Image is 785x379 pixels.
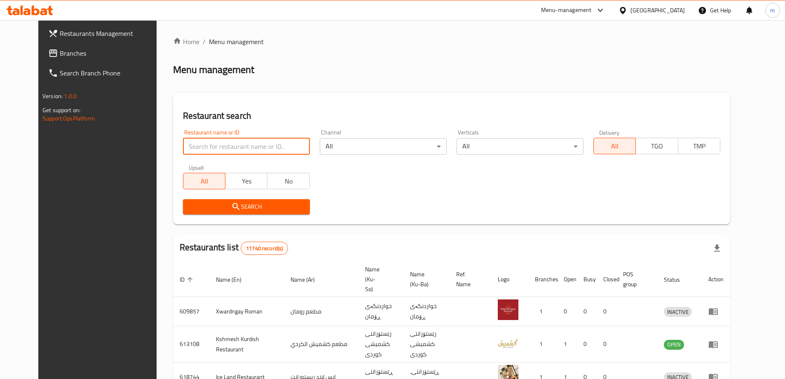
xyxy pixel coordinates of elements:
[42,113,95,124] a: Support.OpsPlatform
[528,262,557,297] th: Branches
[557,297,577,326] td: 0
[541,5,592,15] div: Menu-management
[229,175,264,187] span: Yes
[457,138,583,155] div: All
[359,326,403,363] td: رێستۆرانتی کشمیشى كوردى
[664,275,691,285] span: Status
[209,37,264,47] span: Menu management
[403,297,450,326] td: خواردنگەی ڕۆمان
[180,241,288,255] h2: Restaurants list
[42,24,169,43] a: Restaurants Management
[557,262,577,297] th: Open
[639,140,675,152] span: TGO
[708,339,724,349] div: Menu
[291,275,326,285] span: Name (Ar)
[498,299,518,320] img: Xwardngay Roman
[225,173,267,189] button: Yes
[64,91,77,101] span: 1.0.0
[216,275,252,285] span: Name (En)
[630,6,685,15] div: [GEOGRAPHIC_DATA]
[183,199,310,214] button: Search
[284,326,359,363] td: مطعم كشميش الكردي
[682,140,717,152] span: TMP
[42,63,169,83] a: Search Branch Phone
[183,173,225,189] button: All
[678,138,720,154] button: TMP
[623,269,647,289] span: POS group
[491,262,528,297] th: Logo
[577,262,597,297] th: Busy
[173,297,209,326] td: 609857
[173,37,199,47] a: Home
[599,129,620,135] label: Delivery
[597,326,616,363] td: 0
[284,297,359,326] td: مطعم رومان
[635,138,678,154] button: TGO
[209,297,284,326] td: Xwardngay Roman
[187,175,222,187] span: All
[410,269,440,289] span: Name (Ku-Ba)
[597,297,616,326] td: 0
[241,242,288,255] div: Total records count
[708,306,724,316] div: Menu
[365,264,394,294] span: Name (Ku-So)
[528,297,557,326] td: 1
[42,105,80,115] span: Get support on:
[209,326,284,363] td: Kshmesh Kurdish Restaurant
[271,175,306,187] span: No
[60,68,163,78] span: Search Branch Phone
[528,326,557,363] td: 1
[577,326,597,363] td: 0
[189,165,204,170] label: Upsell
[770,6,775,15] span: m
[173,63,254,76] h2: Menu management
[173,37,730,47] nav: breadcrumb
[557,326,577,363] td: 1
[456,269,481,289] span: Ref. Name
[707,238,727,258] div: Export file
[60,48,163,58] span: Branches
[42,43,169,63] a: Branches
[173,326,209,363] td: 613108
[597,140,633,152] span: All
[42,91,63,101] span: Version:
[664,307,692,317] span: INACTIVE
[664,340,684,349] span: OPEN
[180,275,195,285] span: ID
[183,138,310,155] input: Search for restaurant name or ID..
[577,297,597,326] td: 0
[664,307,692,317] div: INACTIVE
[267,173,309,189] button: No
[60,28,163,38] span: Restaurants Management
[203,37,206,47] li: /
[183,110,720,122] h2: Restaurant search
[597,262,616,297] th: Closed
[320,138,447,155] div: All
[593,138,636,154] button: All
[359,297,403,326] td: خواردنگەی ڕۆمان
[498,332,518,353] img: Kshmesh Kurdish Restaurant
[702,262,730,297] th: Action
[241,245,288,252] span: 11740 record(s)
[190,202,303,212] span: Search
[403,326,450,363] td: رێستۆرانتی کشمیشى كوردى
